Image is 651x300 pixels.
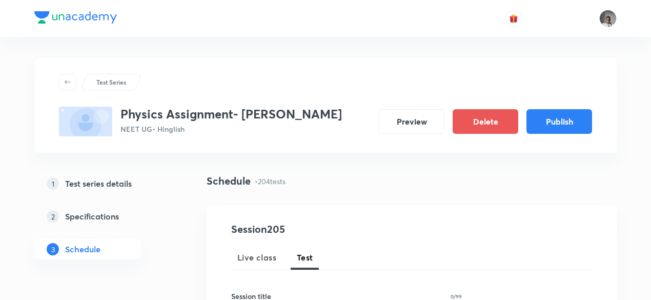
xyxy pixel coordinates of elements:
[34,173,174,194] a: 1Test series details
[34,11,117,24] img: Company Logo
[47,243,59,255] p: 3
[505,10,522,27] button: avatar
[599,10,617,27] img: Vikram Mathur
[47,177,59,190] p: 1
[65,243,100,255] h5: Schedule
[509,14,518,23] img: avatar
[379,109,444,134] button: Preview
[65,177,132,190] h5: Test series details
[451,294,462,299] p: 0/99
[65,210,119,223] h5: Specifications
[453,109,518,134] button: Delete
[255,176,286,187] p: • 204 tests
[96,77,126,87] p: Test Series
[207,173,251,189] h4: Schedule
[297,251,313,264] span: Test
[34,206,174,227] a: 2Specifications
[120,107,342,122] h3: Physics Assignment- [PERSON_NAME]
[47,210,59,223] p: 2
[237,251,276,264] span: Live class
[120,124,342,134] p: NEET UG • Hinglish
[34,11,117,26] a: Company Logo
[59,107,112,136] img: fallback-thumbnail.png
[231,222,418,237] h4: Session 205
[526,109,592,134] button: Publish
